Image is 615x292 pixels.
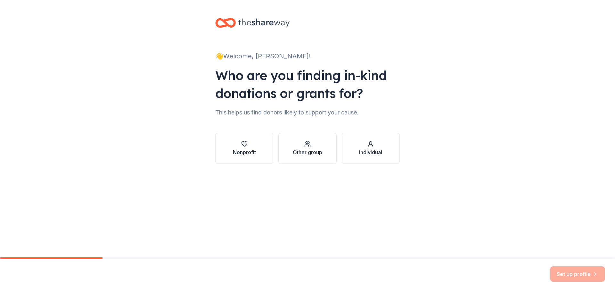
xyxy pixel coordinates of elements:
div: 👋 Welcome, [PERSON_NAME]! [215,51,400,61]
div: Who are you finding in-kind donations or grants for? [215,66,400,102]
div: Nonprofit [233,148,256,156]
div: This helps us find donors likely to support your cause. [215,107,400,118]
button: Individual [342,133,400,164]
button: Other group [278,133,336,164]
div: Individual [359,148,382,156]
div: Other group [293,148,322,156]
button: Nonprofit [215,133,273,164]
